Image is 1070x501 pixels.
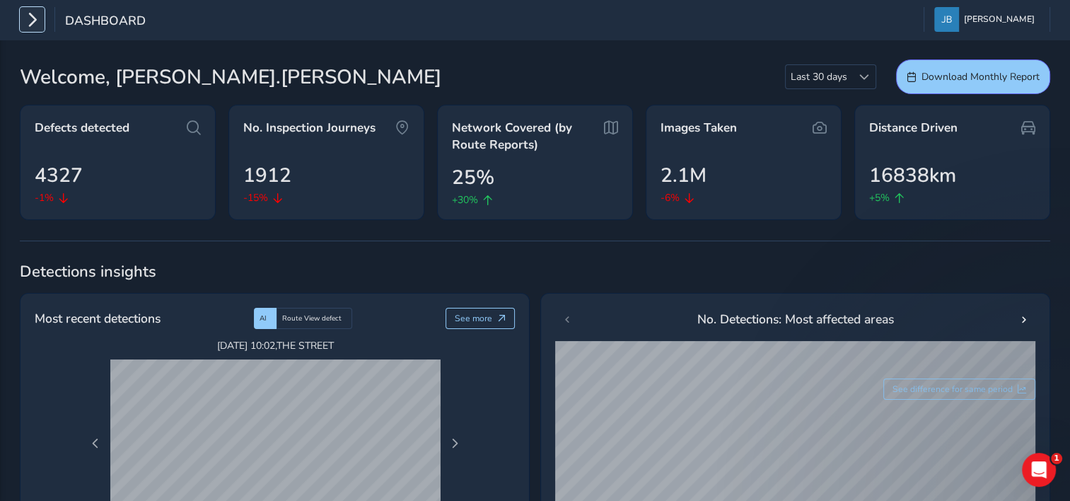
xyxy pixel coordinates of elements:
[35,120,129,137] span: Defects detected
[20,261,1050,282] span: Detections insights
[934,7,1040,32] button: [PERSON_NAME]
[892,384,1013,395] span: See difference for same period
[869,190,890,205] span: +5%
[452,120,602,153] span: Network Covered (by Route Reports)
[35,309,161,328] span: Most recent detections
[786,65,852,88] span: Last 30 days
[1051,453,1062,464] span: 1
[455,313,492,324] span: See more
[446,308,516,329] button: See more
[661,120,737,137] span: Images Taken
[243,161,291,190] span: 1912
[277,308,352,329] div: Route View defect
[452,192,478,207] span: +30%
[697,310,894,328] span: No. Detections: Most affected areas
[896,59,1050,94] button: Download Monthly Report
[110,339,440,352] span: [DATE] 10:02 , THE STREET
[243,190,268,205] span: -15%
[282,313,342,323] span: Route View defect
[661,190,680,205] span: -6%
[964,7,1035,32] span: [PERSON_NAME]
[20,62,441,92] span: Welcome, [PERSON_NAME].[PERSON_NAME]
[254,308,277,329] div: AI
[445,434,465,454] button: Next Page
[934,7,959,32] img: diamond-layout
[869,120,958,137] span: Distance Driven
[921,70,1040,83] span: Download Monthly Report
[35,161,83,190] span: 4327
[1022,453,1056,487] iframe: Intercom live chat
[869,161,956,190] span: 16838km
[243,120,376,137] span: No. Inspection Journeys
[65,12,146,32] span: Dashboard
[260,313,267,323] span: AI
[452,163,494,192] span: 25%
[883,379,1036,400] button: See difference for same period
[661,161,706,190] span: 2.1M
[35,190,54,205] span: -1%
[86,434,105,454] button: Previous Page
